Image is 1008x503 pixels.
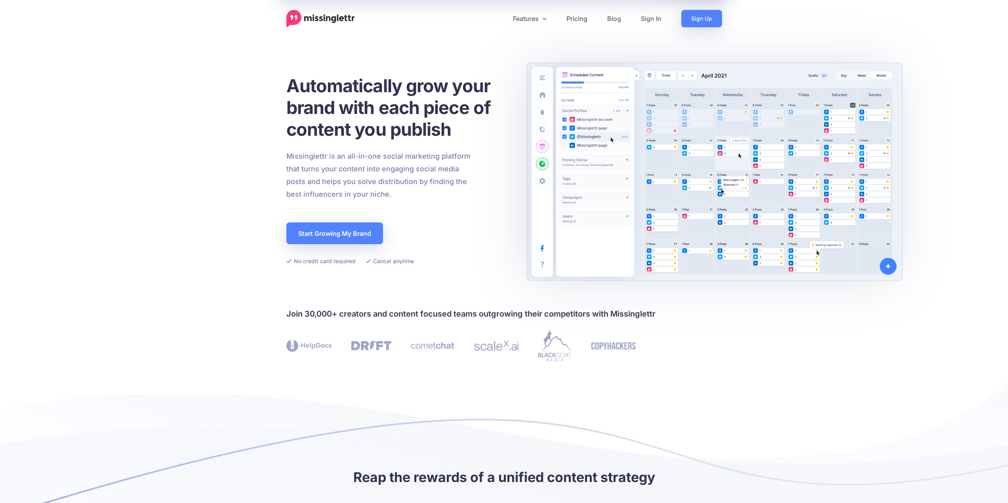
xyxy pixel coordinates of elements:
[286,468,722,486] h2: Reap the rewards of a unified content strategy
[597,10,631,27] a: Blog
[366,256,414,266] li: Cancel anytime
[286,307,722,320] h4: Join 30,000+ creators and content focused teams outgrowing their competitors with Missinglettr
[556,10,597,27] a: Pricing
[286,75,510,140] h1: Automatically grow your brand with each piece of content you publish
[631,10,671,27] a: Sign In
[286,256,356,266] li: No credit card required
[503,10,556,27] a: Features
[286,150,471,201] p: Missinglettr is an all-in-one social marketing platform that turns your content into engaging soc...
[681,10,722,27] a: Sign Up
[286,222,383,244] a: Start Growing My Brand
[286,10,355,27] a: Home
